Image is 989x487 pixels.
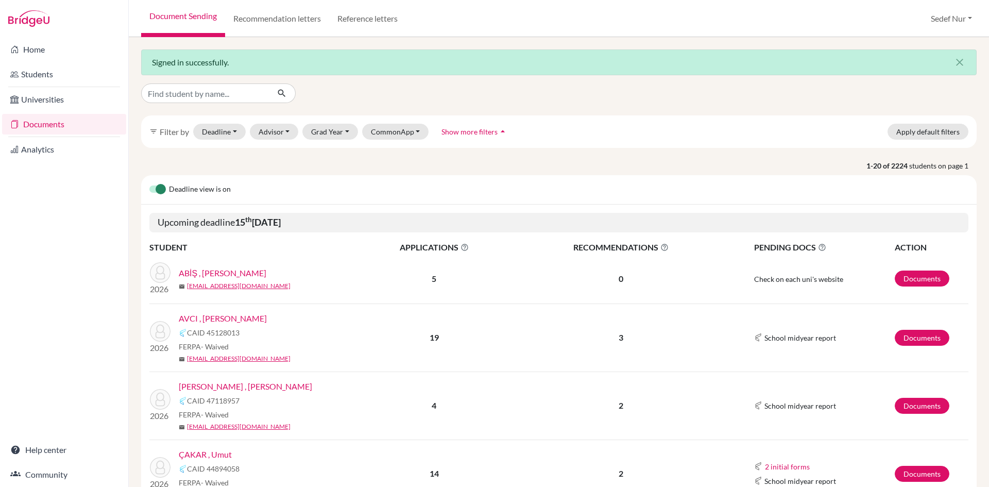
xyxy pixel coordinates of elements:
img: Bridge-U [8,10,49,27]
span: mail [179,356,185,362]
a: Documents [2,114,126,135]
img: Common App logo [754,333,762,342]
th: STUDENT [149,241,355,254]
button: Sedef Nur [926,9,977,28]
button: Deadline [193,124,246,140]
span: PENDING DOCS [754,241,894,254]
div: Signed in successfully. [141,49,977,75]
i: close [953,56,966,69]
span: Deadline view is on [169,183,231,196]
h5: Upcoming deadline [149,213,968,232]
strong: 1-20 of 2224 [866,160,909,171]
span: - Waived [201,410,229,419]
p: 2 [514,399,729,412]
a: AVCI , [PERSON_NAME] [179,312,267,325]
button: Show more filtersarrow_drop_up [433,124,517,140]
p: 0 [514,273,729,285]
b: 14 [430,468,439,478]
button: Grad Year [302,124,358,140]
p: 2026 [150,410,170,422]
b: 5 [432,274,436,283]
button: CommonApp [362,124,429,140]
img: BÖREKÇİ , Ogan [150,389,170,410]
p: 2 [514,467,729,480]
img: Common App logo [179,465,187,473]
i: filter_list [149,127,158,136]
img: Common App logo [754,462,762,471]
p: 2026 [150,342,170,354]
p: 2026 [150,283,170,295]
i: arrow_drop_up [498,126,508,137]
span: School midyear report [764,332,836,343]
span: FERPA [179,341,229,352]
img: Common App logo [179,329,187,337]
a: [EMAIL_ADDRESS][DOMAIN_NAME] [187,422,291,431]
span: FERPA [179,409,229,420]
a: Documents [895,466,949,482]
span: School midyear report [764,400,836,411]
span: APPLICATIONS [356,241,513,254]
span: - Waived [201,478,229,487]
a: Universities [2,89,126,110]
button: Apply default filters [888,124,968,140]
a: [PERSON_NAME] , [PERSON_NAME] [179,380,312,393]
span: Filter by [160,127,189,137]
button: 2 initial forms [764,461,810,473]
a: Analytics [2,139,126,160]
a: [EMAIL_ADDRESS][DOMAIN_NAME] [187,281,291,291]
a: ABİŞ , [PERSON_NAME] [179,267,266,279]
b: 4 [432,400,436,410]
img: ABİŞ , Elif Banu [150,262,170,283]
span: Check on each uni's website [754,275,843,283]
a: Home [2,39,126,60]
span: RECOMMENDATIONS [514,241,729,254]
img: Common App logo [179,397,187,405]
a: [EMAIL_ADDRESS][DOMAIN_NAME] [187,354,291,363]
a: Community [2,464,126,485]
b: 19 [430,332,439,342]
span: CAID 45128013 [187,327,240,338]
b: 15 [DATE] [235,216,281,228]
p: 3 [514,331,729,344]
span: School midyear report [764,476,836,486]
a: Documents [895,330,949,346]
img: ÇAKAR , Umut [150,457,170,478]
button: Advisor [250,124,299,140]
span: mail [179,283,185,290]
img: Common App logo [754,477,762,485]
span: Show more filters [441,127,498,136]
a: Documents [895,398,949,414]
sup: th [245,215,252,224]
a: ÇAKAR , Umut [179,448,232,461]
span: students on page 1 [909,160,977,171]
a: Documents [895,271,949,287]
span: mail [179,424,185,430]
span: - Waived [201,342,229,351]
th: ACTION [894,241,968,254]
img: AVCI , Ahmet Deniz [150,321,170,342]
button: Close [943,50,976,75]
a: Help center [2,440,126,460]
a: Students [2,64,126,85]
span: CAID 44894058 [187,463,240,474]
input: Find student by name... [141,83,269,103]
span: CAID 47118957 [187,395,240,406]
img: Common App logo [754,401,762,410]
